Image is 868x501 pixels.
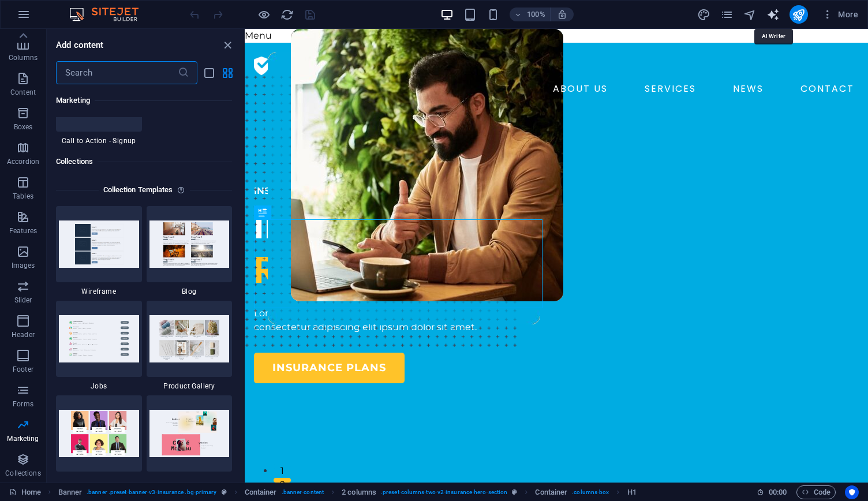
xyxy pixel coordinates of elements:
img: jobs_extension.jpg [59,315,139,362]
p: Footer [13,365,33,374]
span: Code [802,485,830,499]
p: Collections [5,469,40,478]
img: portfolio_extension.jpg [149,410,230,457]
img: wireframe_extension.jpg [59,220,139,267]
button: Usercentrics [845,485,859,499]
p: Tables [13,192,33,201]
i: Reload page [280,8,294,21]
p: Columns [9,53,38,62]
nav: breadcrumb [58,485,637,499]
span: Click to select. Double-click to edit [342,485,376,499]
span: . banner-content [282,485,324,499]
div: Wireframe [56,206,142,296]
i: Pages (Ctrl+Alt+S) [720,8,734,21]
span: 00 00 [769,485,787,499]
button: design [697,8,711,21]
span: . banner .preset-banner-v3-insurance .bg-primary [87,485,216,499]
span: Product Gallery [147,382,233,391]
h6: 100% [527,8,545,21]
button: close panel [220,38,234,52]
span: Jobs [56,382,142,391]
button: 100% [510,8,551,21]
button: Click here to leave preview mode and continue editing [257,8,271,21]
p: Slider [14,296,32,305]
img: Editor Logo [66,8,153,21]
button: text_generator [766,8,780,21]
button: More [817,5,863,24]
p: Boxes [14,122,33,132]
p: Content [10,88,36,97]
span: : [777,488,779,496]
p: Images [12,261,35,270]
span: More [822,9,858,20]
img: team_extension.jpg [59,410,139,457]
button: list-view [202,66,216,80]
span: Click to select. Double-click to edit [535,485,567,499]
h6: Marketing [56,94,232,107]
span: Wireframe [56,287,142,296]
span: . columns-box [572,485,609,499]
button: navigator [743,8,757,21]
span: Click to select. Double-click to edit [627,485,637,499]
div: Jobs [56,301,142,391]
p: Marketing [7,434,39,443]
p: Forms [13,399,33,409]
div: Blog [147,206,233,296]
h6: Session time [757,485,787,499]
h6: Collection Templates [99,183,178,197]
p: Features [9,226,37,235]
span: Click to select. Double-click to edit [245,485,277,499]
span: Blog [147,287,233,296]
p: Accordion [7,157,39,166]
span: . preset-columns-two-v2-insurance-hero-section [381,485,507,499]
img: blog_extension.jpg [149,220,230,267]
div: Product Gallery [147,301,233,391]
i: Each template - except the Collections listing - comes with a preconfigured design and collection... [177,183,189,197]
i: This element is a customizable preset [222,489,227,495]
a: Click to cancel selection. Double-click to open Pages [9,485,41,499]
input: Search [56,61,178,84]
p: Header [12,330,35,339]
img: product_gallery_extension.jpg [149,315,230,362]
i: On resize automatically adjust zoom level to fit chosen device. [557,9,567,20]
button: grid-view [220,66,234,80]
h6: Collections [56,155,232,169]
button: pages [720,8,734,21]
span: Call to Action - Signup [56,136,142,145]
button: Code [796,485,836,499]
span: Click to select. Double-click to edit [58,485,83,499]
button: reload [280,8,294,21]
h6: Add content [56,38,104,52]
i: This element is a customizable preset [512,489,517,495]
i: Publish [792,8,805,21]
button: publish [790,5,808,24]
